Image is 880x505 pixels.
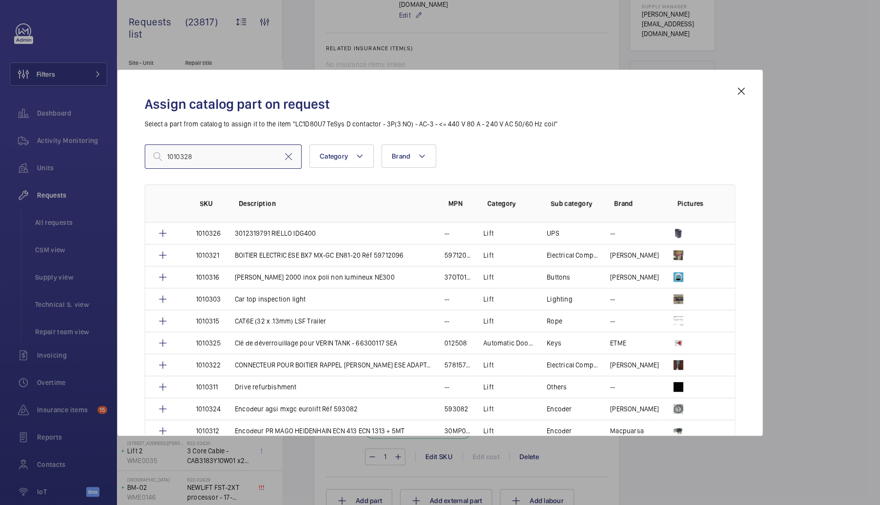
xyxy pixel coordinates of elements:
img: x0Aj4n8is9O-3foMV6xl0FzOHppzCMsVKtNvduU25jF_IJfQ.png [673,294,683,304]
p: CAT6E (32 x .13mm) LSF Trailer [235,316,326,326]
img: FrozLchFBOdazfDvjnXwAKJaQ9HLmj--OaHx3x65iARPwg_O.png [673,316,683,326]
p: Encoder [547,404,572,414]
button: Brand [382,144,436,168]
p: 3012319791 RIELLO IDG400 [235,228,316,238]
p: Encodeur PR MAGO HEIDENHAIN ECN 413 ECN 1313 + 5MT [235,426,404,436]
p: Clé de déverrouillage pour VERIN TANK - 66300117 SEA [235,338,397,348]
p: -- [610,316,615,326]
p: MPN [448,199,472,208]
img: 0ICb_K29Sy_01KA6EiCMKspspQjVHkIjbQzx0m5P6I9GHDuu.png [673,250,683,260]
img: TfTHn-5rmB7S3CxUaA7qz0k88Av0W4YWz_zRmPGFjd06dIdE.png [673,360,683,370]
p: [PERSON_NAME] [610,360,659,370]
input: Find a part [145,144,302,169]
p: Encoder [547,426,572,436]
p: Rope [547,316,562,326]
p: Car top inspection light [235,294,306,304]
p: Lift [483,360,494,370]
p: Pictures [677,199,715,208]
p: 1010315 [196,316,219,326]
p: 1010303 [196,294,221,304]
h2: Assign catalog part on request [145,95,735,113]
p: Description [239,199,433,208]
span: Brand [392,152,410,160]
p: Select a part from catalog to assign it to the item "LC1D80U7 TeSys D contactor - 3P(3 NO) - AC-3... [145,119,735,129]
p: -- [610,382,615,392]
p: Lift [483,272,494,282]
p: -- [444,228,449,238]
p: Sub category [551,199,598,208]
p: [PERSON_NAME] [610,250,659,260]
p: -- [610,294,615,304]
p: -- [610,228,615,238]
p: 1010325 [196,338,221,348]
img: q3dDlhMTijfSwwlox2HwZ9SY524jRwFmgZ5gi9wSLIYZiTTy.png [673,382,683,392]
img: qQenmSLxAhmFPmzbpsxD1937N3-igBhaNM8LFRSx0k3lNIPi.png [673,228,683,238]
p: Lift [483,294,494,304]
p: 1010312 [196,426,219,436]
button: Category [309,144,374,168]
p: Lighting [547,294,572,304]
p: -- [444,294,449,304]
p: Lift [483,228,494,238]
p: BOITIER ELECTRIC ESE BX7 MX-GC EN81-20 Réf 59712096 [235,250,403,260]
p: Keys [547,338,561,348]
p: CONNECTEUR POUR BOITIER RAPPEL [PERSON_NAME] ESE ADAPTATEUR réf 57815762 [235,360,433,370]
p: [PERSON_NAME] [610,272,659,282]
p: [PERSON_NAME] 2000 inox poli non lumineux NE300 [235,272,395,282]
p: Lift [483,250,494,260]
p: Drive refurbishment [235,382,296,392]
p: 1010324 [196,404,221,414]
p: Buttons [547,272,570,282]
p: Electrical Component [547,250,598,260]
p: [PERSON_NAME] [610,404,659,414]
p: Automatic Doors (Vertical) [483,338,535,348]
p: Lift [483,404,494,414]
img: UDKwf4w2Vqzc4quzKZ9VRSkx4XwQfwWSohI04hgsoNUej55H.png [673,404,683,414]
p: ETME [610,338,626,348]
p: 59712096 [444,250,472,260]
img: JjXaX0W7NQiLaLo9k8JlE9urzOmE0AZhGKwAD9qbnnTHXkE1.png [673,426,683,436]
p: Lift [483,316,494,326]
p: 012508 [444,338,467,348]
p: UPS [547,228,559,238]
p: -- [444,316,449,326]
p: 1010322 [196,360,221,370]
p: 1010321 [196,250,219,260]
img: hdZy3FqHCNwgSkT1oshocOda4r1CVhOmiofdc-w0jfms26jT.jpeg [673,338,683,348]
span: Category [320,152,348,160]
p: Lift [483,382,494,392]
p: Category [487,199,535,208]
p: 30MP072P00002 [444,426,472,436]
p: 1010326 [196,228,221,238]
p: SKU [200,199,223,208]
p: Encodeur agsi mxgc eurolift Réf 593082 [235,404,358,414]
img: o2ZJj3RXmRshlIVckN8DHII1985Fi4DGI9itTHzBc5co_Gpw.png [673,272,683,282]
p: Brand [614,199,662,208]
p: -- [444,382,449,392]
p: Electrical Component [547,360,598,370]
p: Macpuarsa [610,426,644,436]
p: Others [547,382,567,392]
p: 37OT012P00079 [444,272,472,282]
p: 57815762 [444,360,472,370]
p: Lift [483,426,494,436]
p: 1010311 [196,382,218,392]
p: 1010316 [196,272,219,282]
p: 593082 [444,404,468,414]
